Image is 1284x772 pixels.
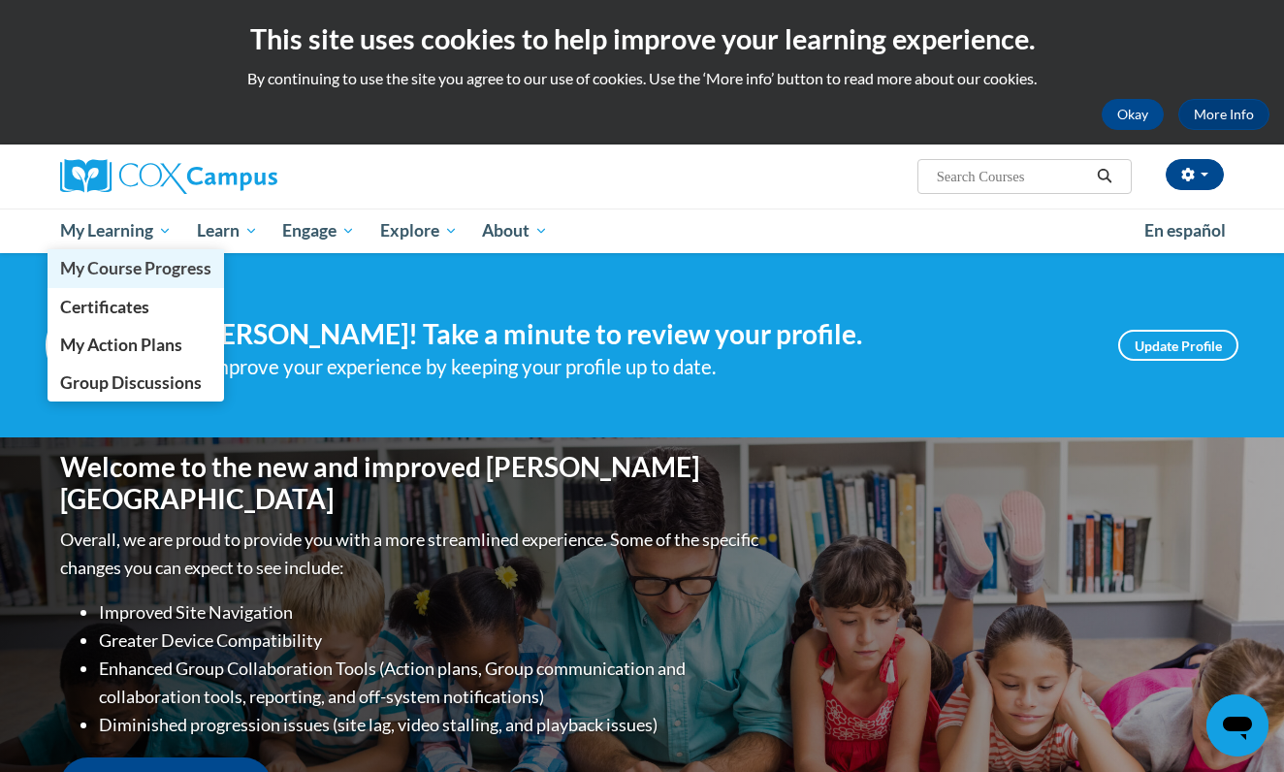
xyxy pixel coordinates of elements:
span: About [482,219,548,242]
div: Help improve your experience by keeping your profile up to date. [162,351,1089,383]
a: My Course Progress [48,249,224,287]
a: Explore [368,209,470,253]
li: Enhanced Group Collaboration Tools (Action plans, Group communication and collaboration tools, re... [99,655,763,711]
img: Profile Image [46,302,133,389]
a: Cox Campus [60,159,429,194]
span: En español [1144,220,1226,241]
a: En español [1132,210,1238,251]
li: Improved Site Navigation [99,598,763,627]
p: By continuing to use the site you agree to our use of cookies. Use the ‘More info’ button to read... [15,68,1269,89]
div: Main menu [31,209,1253,253]
input: Search Courses [935,165,1090,188]
iframe: Button to launch messaging window [1206,694,1268,756]
a: Learn [184,209,271,253]
p: Overall, we are proud to provide you with a more streamlined experience. Some of the specific cha... [60,526,763,582]
span: Certificates [60,297,149,317]
span: Explore [380,219,458,242]
span: My Action Plans [60,335,182,355]
a: Engage [270,209,368,253]
a: My Action Plans [48,326,224,364]
span: My Course Progress [60,258,211,278]
a: My Learning [48,209,184,253]
h2: This site uses cookies to help improve your learning experience. [15,19,1269,58]
a: More Info [1178,99,1269,130]
li: Greater Device Compatibility [99,627,763,655]
button: Search [1090,165,1119,188]
span: Group Discussions [60,372,202,393]
h4: Hi [PERSON_NAME]! Take a minute to review your profile. [162,318,1089,351]
a: Group Discussions [48,364,224,402]
span: Engage [282,219,355,242]
a: About [470,209,562,253]
button: Account Settings [1166,159,1224,190]
img: Cox Campus [60,159,277,194]
span: My Learning [60,219,172,242]
li: Diminished progression issues (site lag, video stalling, and playback issues) [99,711,763,739]
a: Certificates [48,288,224,326]
h1: Welcome to the new and improved [PERSON_NAME][GEOGRAPHIC_DATA] [60,451,763,516]
span: Learn [197,219,258,242]
a: Update Profile [1118,330,1238,361]
button: Okay [1102,99,1164,130]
